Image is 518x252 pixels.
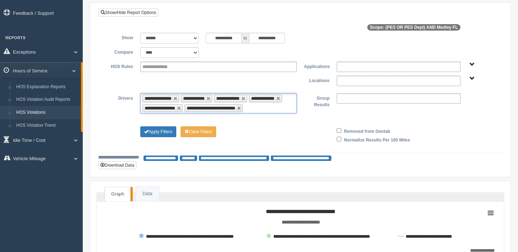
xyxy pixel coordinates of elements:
[104,93,137,102] label: Drivers
[104,33,137,41] label: Show
[344,135,410,144] label: Normalize Results Per 100 Miles
[13,81,81,94] a: HOS Explanation Reports
[99,9,158,17] a: Show/Hide Report Options
[104,47,137,56] label: Compare
[13,106,81,119] a: HOS Violations
[98,161,136,169] button: Download Data
[13,93,81,106] a: HOS Violation Audit Reports
[13,119,81,132] a: HOS Violation Trend
[300,62,333,70] label: Applications
[344,126,390,135] label: Removed from Geotab
[242,33,249,44] span: to
[367,24,460,31] span: Scope: (PES OR PES Dept) AND Medley FL
[300,93,333,108] label: Group Results
[104,62,137,70] label: HOS Rules
[300,76,333,84] label: Locations
[181,126,216,137] button: Change Filter Options
[105,187,131,201] a: Graph
[140,126,176,137] button: Change Filter Options
[136,186,159,201] a: Data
